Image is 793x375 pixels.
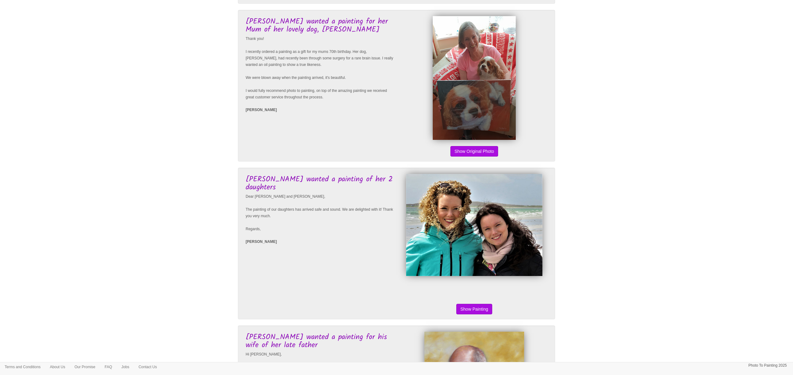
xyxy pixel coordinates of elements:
[246,36,395,101] p: Thank you! I recently ordered a painting as a gift for my mums 70th birthday. Her dog, [PERSON_NA...
[246,239,277,244] strong: [PERSON_NAME]
[100,362,117,372] a: FAQ
[450,146,498,157] button: Show Original Photo
[246,175,395,192] h3: [PERSON_NAME] wanted a painting of her 2 daughters
[246,18,395,34] h3: [PERSON_NAME] wanted a painting for her Mum of her lovely dog, [PERSON_NAME]
[748,362,787,369] p: Photo To Painting 2025
[246,193,395,232] p: Dear [PERSON_NAME] and [PERSON_NAME], The painting of our daughters has arrived safe and sound. W...
[70,362,100,372] a: Our Promise
[246,333,395,350] h3: [PERSON_NAME] wanted a painting for his wife of her late father
[134,362,161,372] a: Contact Us
[117,362,134,372] a: Jobs
[246,108,277,112] strong: [PERSON_NAME]
[45,362,70,372] a: About Us
[433,16,516,140] img: Sam Sandy's Finished Painting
